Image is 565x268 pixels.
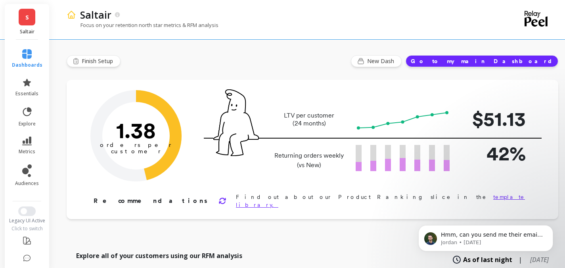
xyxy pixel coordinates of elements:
tspan: customer [111,148,161,155]
span: New Dash [367,57,396,65]
span: S [25,13,29,22]
iframe: Intercom notifications message [406,208,565,264]
button: New Dash [351,55,402,67]
p: Saltair [13,29,42,35]
p: Recommendations [94,196,209,206]
p: Explore all of your customers using our RFM analysis [76,251,242,260]
div: Click to switch [4,226,50,232]
span: audiences [15,180,39,187]
p: LTV per customer (24 months) [272,112,346,127]
span: explore [19,121,36,127]
span: dashboards [12,62,42,68]
tspan: orders per [100,141,172,148]
span: Finish Setup [82,57,115,65]
div: Legacy UI Active [4,218,50,224]
button: Switch to New UI [18,206,36,216]
span: metrics [19,148,35,155]
text: 1.38 [116,117,156,143]
p: Find out about our Product Ranking slice in the [236,193,533,209]
p: Focus on your retention north star metrics & RFM analysis [67,21,218,29]
p: Saltair [80,8,111,21]
p: Returning orders weekly (vs New) [272,151,346,170]
p: 42% [462,139,526,168]
img: pal seatted on line [213,89,259,156]
p: $51.13 [462,104,526,134]
button: Go to my main Dashboard [406,55,558,67]
span: essentials [15,91,38,97]
button: Finish Setup [67,55,121,67]
img: header icon [67,10,76,19]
